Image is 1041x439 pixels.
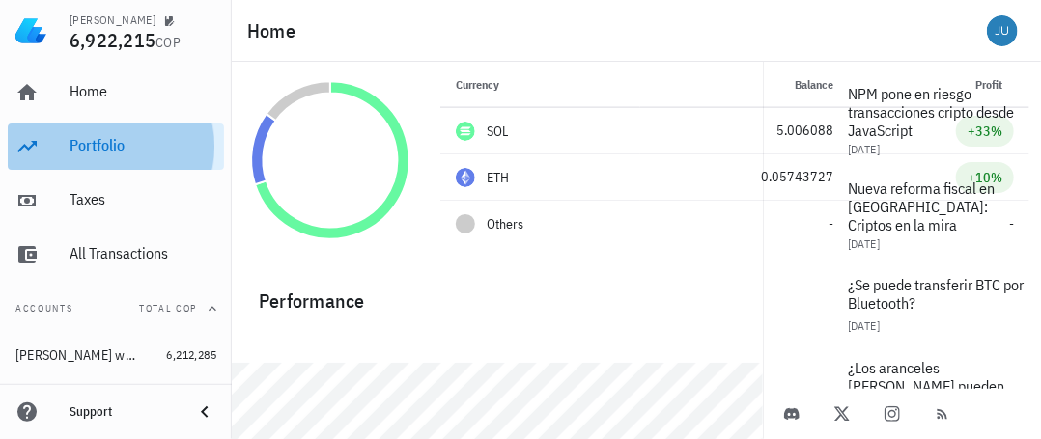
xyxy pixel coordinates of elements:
[656,167,834,187] div: 0.05743727
[656,121,834,141] div: 5.006088
[456,168,475,187] div: ETH-icon
[848,178,995,234] span: Nueva reforma fiscal en [GEOGRAPHIC_DATA]: Criptos en la mira
[8,123,224,170] a: Portfolio
[70,82,216,100] div: Home
[848,275,1024,313] span: ¿Se puede transferir BTC por Bluetooth?
[155,34,181,51] span: COP
[487,214,523,234] span: Others
[8,332,224,378] a: [PERSON_NAME] wallet 6,212,285
[70,244,216,262] div: All Transactions
[487,122,509,141] div: SOL
[487,168,510,187] div: ETH
[70,190,216,208] div: Taxes
[848,142,880,156] span: [DATE]
[8,232,224,278] a: All Transactions
[15,347,139,364] div: [PERSON_NAME] wallet
[640,62,850,108] th: Balance
[763,168,1041,262] a: Nueva reforma fiscal en [GEOGRAPHIC_DATA]: Criptos en la mira [DATE]
[8,69,224,116] a: Home
[848,358,1004,414] span: ¿Los aranceles [PERSON_NAME] pueden desencadenar una crisis?
[70,136,216,154] div: Portfolio
[8,178,224,224] a: Taxes
[247,15,303,46] h1: Home
[987,15,1018,46] div: avatar
[243,270,1029,316] div: Performance
[848,318,880,333] span: [DATE]
[848,236,880,251] span: [DATE]
[15,15,46,46] img: LedgiFi
[139,302,197,315] span: Total COP
[440,62,640,108] th: Currency
[456,122,475,141] div: SOL-icon
[763,262,1041,347] a: ¿Se puede transferir BTC por Bluetooth? [DATE]
[70,27,155,53] span: 6,922,215
[8,286,224,332] button: AccountsTotal COP
[70,13,155,28] div: [PERSON_NAME]
[70,404,178,420] div: Support
[763,73,1041,168] a: NPM pone en riesgo transacciones cripto desde JavaScript [DATE]
[166,347,216,362] span: 6,212,285
[848,84,1014,140] span: NPM pone en riesgo transacciones cripto desde JavaScript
